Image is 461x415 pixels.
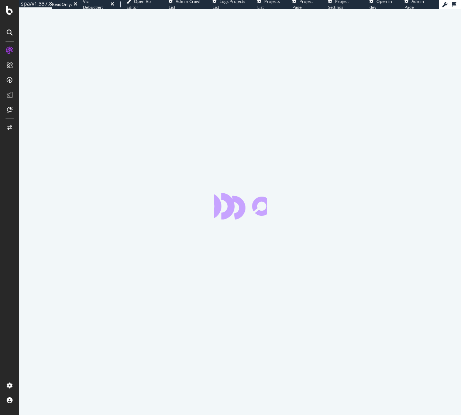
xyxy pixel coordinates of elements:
[214,193,267,219] div: animation
[52,1,72,7] div: ReadOnly:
